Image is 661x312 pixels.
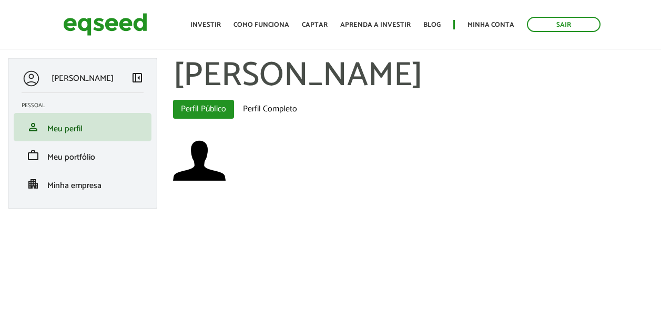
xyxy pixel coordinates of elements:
a: Perfil Completo [235,100,305,119]
span: left_panel_close [131,71,144,84]
h2: Pessoal [22,102,151,109]
a: Aprenda a investir [340,22,411,28]
a: Blog [423,22,441,28]
a: Perfil Público [173,100,234,119]
span: Meu portfólio [47,150,95,164]
span: Minha empresa [47,179,101,193]
span: Meu perfil [47,122,83,136]
a: Ver perfil do usuário. [173,134,226,187]
span: person [27,121,39,133]
li: Meu perfil [14,113,151,141]
span: work [27,149,39,162]
a: apartmentMinha empresa [22,178,144,190]
a: Captar [302,22,328,28]
a: Como funciona [233,22,289,28]
a: Sair [527,17,601,32]
h1: [PERSON_NAME] [173,58,653,95]
a: Minha conta [467,22,514,28]
img: EqSeed [63,11,147,38]
a: Investir [190,22,221,28]
img: Foto de Edward David Fenner-Riley [173,134,226,187]
li: Minha empresa [14,170,151,198]
a: workMeu portfólio [22,149,144,162]
a: Colapsar menu [131,71,144,86]
span: apartment [27,178,39,190]
a: personMeu perfil [22,121,144,133]
li: Meu portfólio [14,141,151,170]
p: [PERSON_NAME] [52,74,114,84]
